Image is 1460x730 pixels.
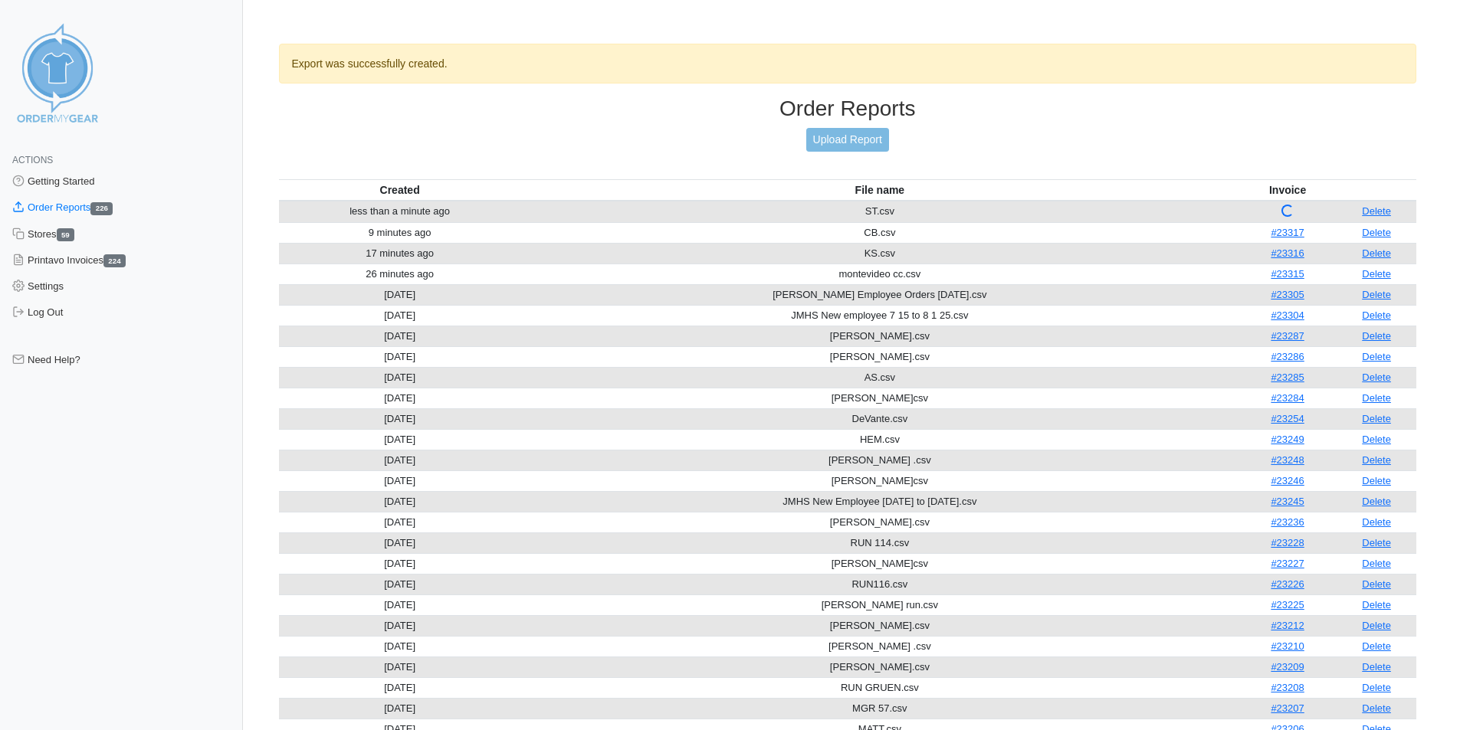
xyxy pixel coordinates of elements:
a: #23208 [1271,682,1304,693]
td: [PERSON_NAME]csv [521,553,1239,574]
a: #23286 [1271,351,1304,362]
a: Delete [1362,413,1391,424]
td: [DATE] [279,408,521,429]
td: 26 minutes ago [279,264,521,284]
td: [DATE] [279,677,521,698]
td: [DATE] [279,698,521,719]
span: 226 [90,202,113,215]
td: [PERSON_NAME]csv [521,388,1239,408]
a: Delete [1362,516,1391,528]
a: #23236 [1271,516,1304,528]
a: Upload Report [806,128,889,152]
td: [PERSON_NAME].csv [521,512,1239,532]
a: Delete [1362,620,1391,631]
a: #23245 [1271,496,1304,507]
td: [DATE] [279,305,521,326]
td: [DATE] [279,553,521,574]
td: [PERSON_NAME] .csv [521,636,1239,656]
td: RUN 114.csv [521,532,1239,553]
a: Delete [1362,682,1391,693]
td: HEM.csv [521,429,1239,450]
td: montevideo cc.csv [521,264,1239,284]
td: JMHS New employee 7 15 to 8 1 25.csv [521,305,1239,326]
a: #23228 [1271,537,1304,548]
a: Delete [1362,661,1391,673]
a: #23248 [1271,454,1304,466]
td: [DATE] [279,284,521,305]
td: [DATE] [279,574,521,594]
td: JMHS New Employee [DATE] to [DATE].csv [521,491,1239,512]
div: Export was successfully created. [279,44,1417,83]
a: Delete [1362,392,1391,404]
td: 17 minutes ago [279,243,521,264]
td: [DATE] [279,636,521,656]
td: [DATE] [279,367,521,388]
a: #23207 [1271,702,1304,714]
a: #23227 [1271,558,1304,569]
td: less than a minute ago [279,201,521,223]
td: [DATE] [279,656,521,677]
a: Delete [1362,537,1391,548]
a: #23249 [1271,434,1304,445]
td: RUN116.csv [521,574,1239,594]
th: Created [279,179,521,201]
a: #23246 [1271,475,1304,486]
a: Delete [1362,496,1391,507]
a: Delete [1362,454,1391,466]
td: [DATE] [279,491,521,512]
a: Delete [1362,289,1391,300]
a: Delete [1362,640,1391,652]
td: [PERSON_NAME] Employee Orders [DATE].csv [521,284,1239,305]
th: File name [521,179,1239,201]
a: #23316 [1271,247,1304,259]
td: [PERSON_NAME] run.csv [521,594,1239,615]
a: #23305 [1271,289,1304,300]
a: Delete [1362,434,1391,445]
td: [DATE] [279,615,521,636]
td: [DATE] [279,388,521,408]
a: #23287 [1271,330,1304,342]
td: [PERSON_NAME].csv [521,615,1239,636]
a: Delete [1362,247,1391,259]
td: [DATE] [279,512,521,532]
a: Delete [1362,599,1391,611]
td: [DATE] [279,326,521,346]
a: Delete [1362,268,1391,280]
a: #23226 [1271,578,1304,590]
td: KS.csv [521,243,1239,264]
td: [DATE] [279,470,521,491]
a: #23210 [1271,640,1304,652]
h3: Order Reports [279,96,1417,122]
a: Delete [1362,558,1391,569]
th: Invoice [1239,179,1337,201]
td: 9 minutes ago [279,222,521,243]
td: DeVante.csv [521,408,1239,429]
a: Delete [1362,309,1391,321]
a: #23315 [1271,268,1304,280]
td: RUN GRUEN.csv [521,677,1239,698]
a: Delete [1362,227,1391,238]
a: Delete [1362,702,1391,714]
span: 59 [57,228,75,241]
a: Delete [1362,330,1391,342]
a: #23284 [1271,392,1304,404]
td: [DATE] [279,532,521,553]
td: [DATE] [279,450,521,470]
td: [DATE] [279,429,521,450]
a: #23254 [1271,413,1304,424]
a: #23225 [1271,599,1304,611]
td: AS.csv [521,367,1239,388]
td: [DATE] [279,346,521,367]
a: #23209 [1271,661,1304,673]
a: #23317 [1271,227,1304,238]
td: [PERSON_NAME].csv [521,346,1239,367]
span: 224 [103,254,126,267]
a: Delete [1362,475,1391,486]
a: #23304 [1271,309,1304,321]
td: [DATE] [279,594,521,615]
td: [PERSON_NAME].csv [521,326,1239,346]
td: CB.csv [521,222,1239,243]
a: #23212 [1271,620,1304,631]
td: MGR 57.csv [521,698,1239,719]
a: Delete [1362,205,1391,217]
